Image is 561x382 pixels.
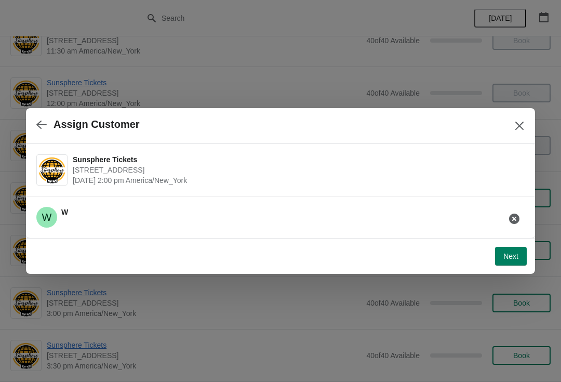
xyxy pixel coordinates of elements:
[510,116,529,135] button: Close
[73,175,519,186] span: [DATE] 2:00 pm America/New_York
[61,208,68,216] span: W
[495,247,527,266] button: Next
[73,154,519,165] span: Sunsphere Tickets
[54,118,140,130] h2: Assign Customer
[42,212,52,223] text: W
[503,252,518,260] span: Next
[36,207,57,228] span: W
[73,165,519,175] span: [STREET_ADDRESS]
[37,156,67,185] img: Sunsphere Tickets | 810 Clinch Avenue, Knoxville, TN, USA | August 19 | 2:00 pm America/New_York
